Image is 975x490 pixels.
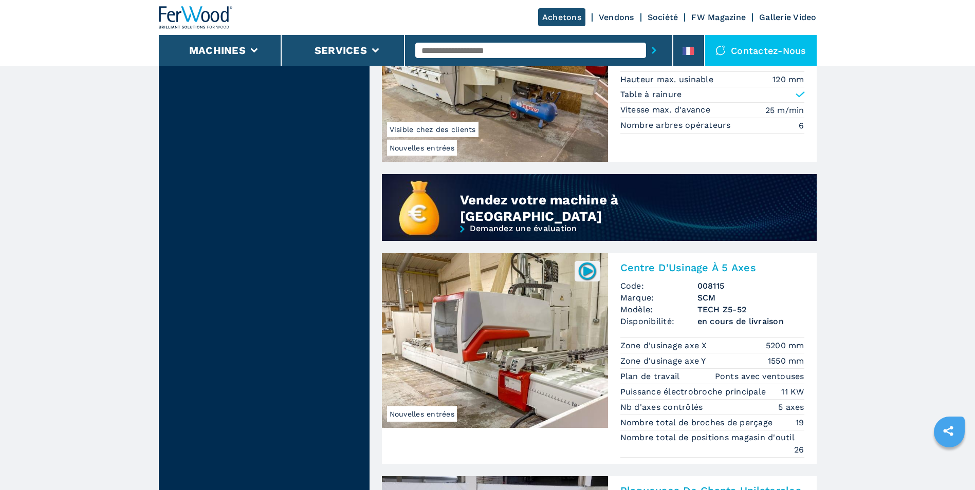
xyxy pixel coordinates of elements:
a: Demandez une évaluation [382,224,817,259]
a: Gallerie Video [759,12,817,22]
a: Société [648,12,678,22]
img: Ferwood [159,6,233,29]
h3: TECH Z5-52 [697,304,804,315]
button: submit-button [646,39,662,62]
em: 19 [796,417,804,428]
span: Nouvelles entrées [387,140,457,156]
span: Visible chez des clients [387,122,479,137]
iframe: Chat [931,444,967,482]
em: 1550 mm [768,355,804,367]
img: Contactez-nous [715,45,726,55]
button: Services [315,44,367,56]
em: 26 [794,444,804,456]
p: Puissance électrobroche principale [620,386,769,398]
em: Ponts avec ventouses [715,370,804,382]
p: Nombre total de broches de perçage [620,417,776,428]
a: FW Magazine [691,12,746,22]
span: Modèle: [620,304,697,315]
button: Machines [189,44,246,56]
em: 120 mm [772,73,804,85]
em: 25 m/min [765,104,804,116]
a: Achetons [538,8,585,26]
img: Centre D'Usinage À 5 Axes SCM TECH Z5-52 [382,253,608,428]
p: Table à rainure [620,89,682,100]
h3: 008115 [697,280,804,292]
em: 11 KW [781,386,804,398]
p: Zone d'usinage axe X [620,340,710,351]
a: Vendons [599,12,634,22]
div: Vendez votre machine à [GEOGRAPHIC_DATA] [460,192,745,224]
p: Hauteur max. usinable [620,74,716,85]
a: Centre D'Usinage À 5 Axes SCM TECH Z5-52Nouvelles entrées008115Centre D'Usinage À 5 AxesCode:0081... [382,253,817,463]
h3: SCM [697,292,804,304]
span: Marque: [620,292,697,304]
p: Vitesse max. d'avance [620,104,713,116]
p: Zone d'usinage axe Y [620,355,709,367]
span: Nouvelles entrées [387,406,457,422]
span: Disponibilité: [620,315,697,327]
p: Nombre total de positions magasin d'outil [620,432,798,443]
span: en cours de livraison [697,315,804,327]
img: 008115 [577,261,597,281]
p: Nombre arbres opérateurs [620,120,733,131]
em: 5200 mm [766,340,804,351]
em: 6 [799,120,804,131]
h2: Centre D'Usinage À 5 Axes [620,261,804,274]
a: sharethis [935,418,961,444]
p: Nb d'axes contrôlés [620,402,706,413]
p: Plan de travail [620,371,683,382]
div: Contactez-nous [705,35,817,66]
span: Code: [620,280,697,292]
em: 5 axes [778,401,804,413]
